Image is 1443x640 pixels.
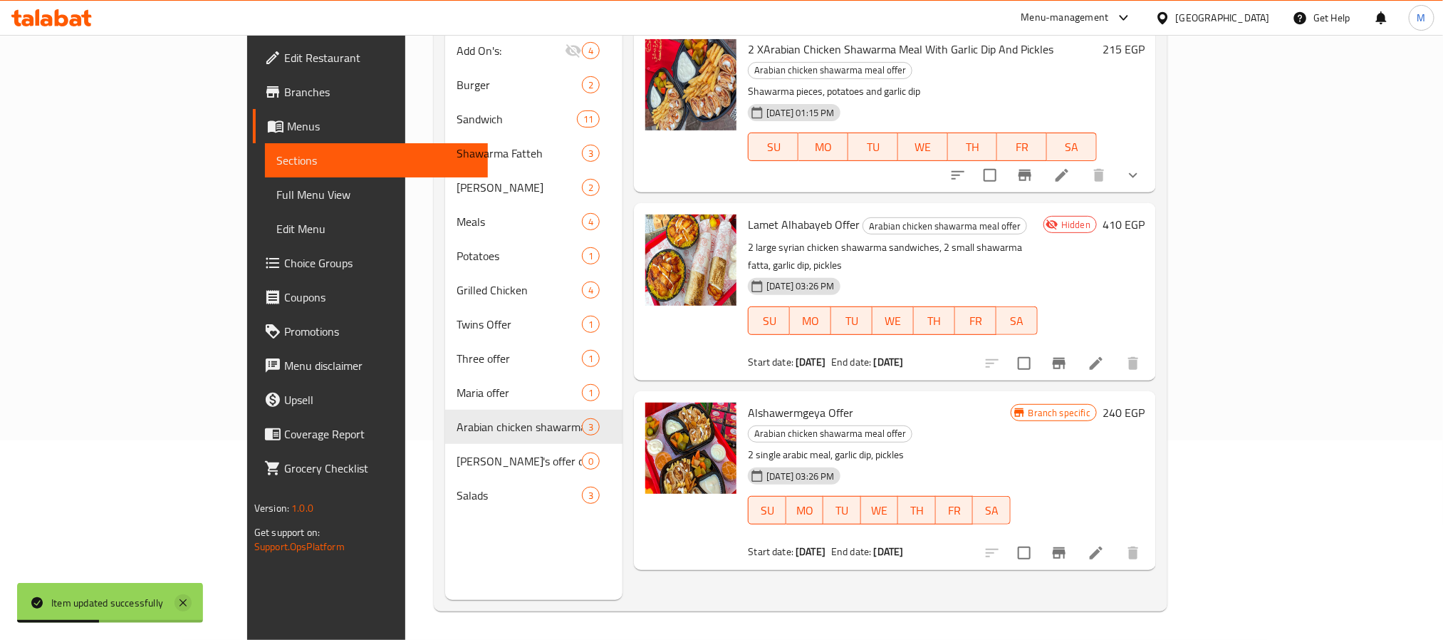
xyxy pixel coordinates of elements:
[457,213,582,230] div: Meals
[761,106,840,120] span: [DATE] 01:15 PM
[253,451,488,485] a: Grocery Checklist
[796,311,825,331] span: MO
[284,425,476,443] span: Coverage Report
[457,145,582,162] span: Shawarma Fatteh
[823,496,861,525] button: TU
[942,500,968,521] span: FR
[457,350,582,367] span: Three offer
[1053,137,1091,158] span: SA
[276,186,476,203] span: Full Menu View
[284,391,476,408] span: Upsell
[1056,218,1096,232] span: Hidden
[583,215,599,229] span: 4
[848,133,898,161] button: TU
[457,316,582,333] div: Twins Offer
[583,181,599,195] span: 2
[1008,158,1042,192] button: Branch-specific-item
[457,110,577,128] div: Sandwich
[867,500,893,521] span: WE
[748,402,853,423] span: Alshawermgeya Offer
[565,42,582,59] svg: Inactive section
[748,353,793,371] span: Start date:
[831,542,871,561] span: End date:
[961,311,991,331] span: FR
[796,542,825,561] b: [DATE]
[645,39,736,130] img: 2 XArabian Chicken Shawarma Meal With Garlic Dip And Pickles
[445,376,623,410] div: Maria offer1
[748,542,793,561] span: Start date:
[457,179,582,196] span: [PERSON_NAME]
[861,496,899,525] button: WE
[284,323,476,340] span: Promotions
[445,28,623,518] nav: Menu sections
[445,205,623,239] div: Meals4
[583,352,599,366] span: 1
[457,418,582,435] div: Arabian chicken shawarma meal offer
[445,307,623,341] div: Twins Offer1
[1116,346,1150,381] button: delete
[265,143,488,177] a: Sections
[1021,9,1109,26] div: Menu-management
[645,403,736,494] img: Alshawermgeya Offer
[583,420,599,434] span: 3
[1417,10,1426,26] span: M
[1047,133,1097,161] button: SA
[582,247,600,264] div: items
[863,218,1026,234] span: Arabian chicken shawarma meal offer
[975,160,1005,190] span: Select to update
[904,137,942,158] span: WE
[1023,406,1096,420] span: Branch specific
[445,444,623,478] div: [PERSON_NAME]'s offer chicken shawarma+medium chicken shawarma fatteh0
[457,76,582,93] span: Burger
[831,353,871,371] span: End date:
[1103,403,1145,423] h6: 240 EGP
[457,42,565,59] span: Add On's:
[583,318,599,331] span: 1
[904,500,930,521] span: TH
[1116,158,1150,192] button: show more
[583,249,599,263] span: 1
[749,62,912,78] span: Arabian chicken shawarma meal offer
[457,247,582,264] div: Potatoes
[1053,167,1070,184] a: Edit menu item
[1103,215,1145,234] h6: 410 EGP
[872,306,914,335] button: WE
[582,384,600,401] div: items
[898,496,936,525] button: TH
[253,109,488,143] a: Menus
[457,282,582,299] span: Grilled Chicken
[754,500,780,521] span: SU
[582,453,600,470] div: items
[457,453,582,470] span: [PERSON_NAME]'s offer chicken shawarma+medium chicken shawarma fatteh
[254,523,320,542] span: Get support on:
[583,78,599,92] span: 2
[1088,544,1105,562] a: Edit menu item
[863,217,1027,234] div: Arabian chicken shawarma meal offer
[792,500,818,521] span: MO
[445,136,623,170] div: Shawarma Fatteh3
[754,137,793,158] span: SU
[920,311,949,331] span: TH
[1042,346,1076,381] button: Branch-specific-item
[748,425,912,443] div: Arabian chicken shawarma meal offer
[582,418,600,435] div: items
[582,179,600,196] div: items
[445,239,623,273] div: Potatoes1
[284,357,476,374] span: Menu disclaimer
[582,487,600,504] div: items
[790,306,831,335] button: MO
[291,499,313,517] span: 1.0.0
[955,306,996,335] button: FR
[1103,39,1145,59] h6: 215 EGP
[874,542,904,561] b: [DATE]
[445,170,623,205] div: [PERSON_NAME]2
[457,179,582,196] div: Maria
[748,496,786,525] button: SU
[837,311,867,331] span: TU
[445,478,623,512] div: Salads3
[936,496,974,525] button: FR
[457,487,582,504] div: Salads
[748,62,912,79] div: Arabian chicken shawarma meal offer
